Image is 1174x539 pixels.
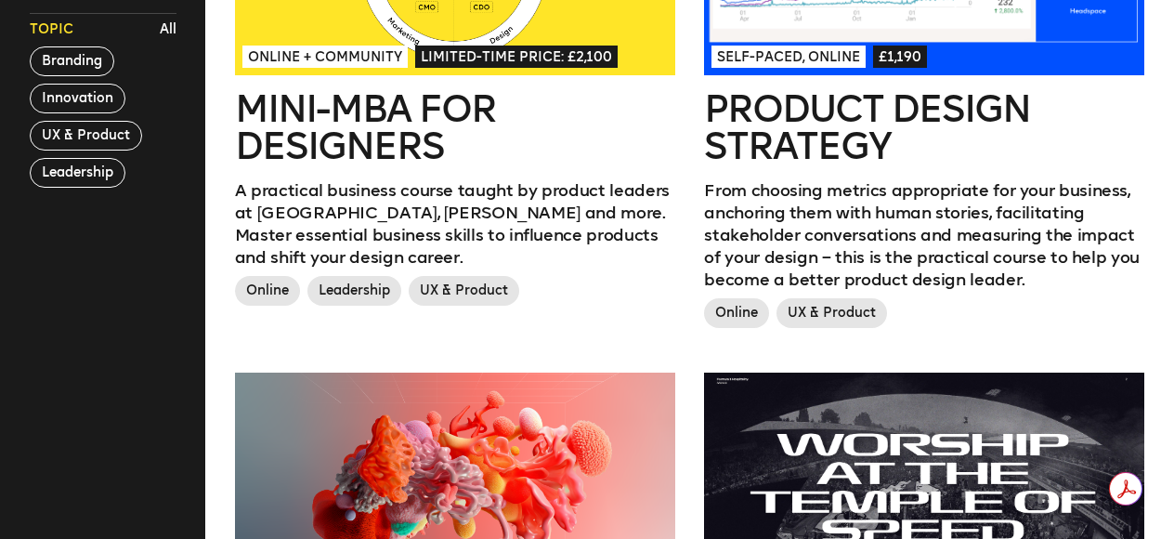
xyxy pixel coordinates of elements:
[155,16,181,44] button: All
[30,158,125,188] button: Leadership
[235,90,675,164] h2: Mini-MBA for Designers
[704,90,1144,164] h2: Product Design Strategy
[711,46,866,68] span: Self-paced, Online
[415,46,618,68] span: Limited-time price: £2,100
[30,121,142,151] button: UX & Product
[235,276,300,306] span: Online
[235,179,675,269] p: A practical business course taught by product leaders at [GEOGRAPHIC_DATA], [PERSON_NAME] and mor...
[704,298,769,328] span: Online
[307,276,401,306] span: Leadership
[873,46,927,68] span: £1,190
[704,179,1144,291] p: From choosing metrics appropriate for your business, anchoring them with human stories, facilitat...
[242,46,408,68] span: Online + Community
[409,276,519,306] span: UX & Product
[30,20,73,39] span: Topic
[30,46,114,76] button: Branding
[776,298,887,328] span: UX & Product
[30,84,125,113] button: Innovation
